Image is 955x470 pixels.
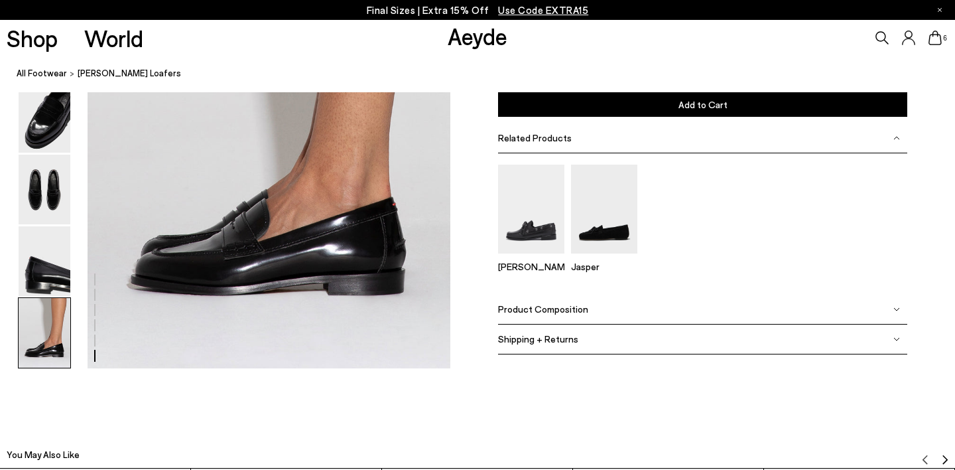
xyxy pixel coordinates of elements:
span: Navigate to /collections/ss25-final-sizes [498,4,588,16]
img: Harris Leather Moccasin Flats [498,165,564,254]
a: Shop [7,27,58,50]
img: svg%3E [893,306,900,313]
a: Harris Leather Moccasin Flats [PERSON_NAME] [498,244,564,272]
span: Shipping + Returns [498,334,578,345]
h2: You May Also Like [7,448,80,461]
img: Oscar Leather Loafers - Image 4 [19,155,70,224]
button: Next slide [940,445,950,465]
img: svg%3E [940,454,950,465]
p: [PERSON_NAME] [498,261,564,272]
button: Previous slide [920,445,930,465]
img: svg%3E [920,454,930,465]
a: All Footwear [17,66,67,80]
span: Related Products [498,133,572,144]
img: svg%3E [893,336,900,343]
span: [PERSON_NAME] Loafers [78,66,181,80]
img: Oscar Leather Loafers - Image 5 [19,226,70,296]
a: 6 [928,31,942,45]
img: Oscar Leather Loafers - Image 6 [19,298,70,368]
a: World [84,27,143,50]
img: Jasper Moccasin Loafers [571,165,637,254]
a: Jasper Moccasin Loafers Jasper [571,244,637,272]
button: Add to Cart [498,92,907,117]
span: Product Composition [498,304,588,315]
span: 6 [942,35,948,42]
span: Add to Cart [678,99,728,110]
a: Aeyde [448,22,507,50]
nav: breadcrumb [17,56,955,92]
p: Jasper [571,261,637,272]
img: Oscar Leather Loafers - Image 3 [19,83,70,153]
img: svg%3E [893,135,900,141]
p: Final Sizes | Extra 15% Off [367,2,589,19]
